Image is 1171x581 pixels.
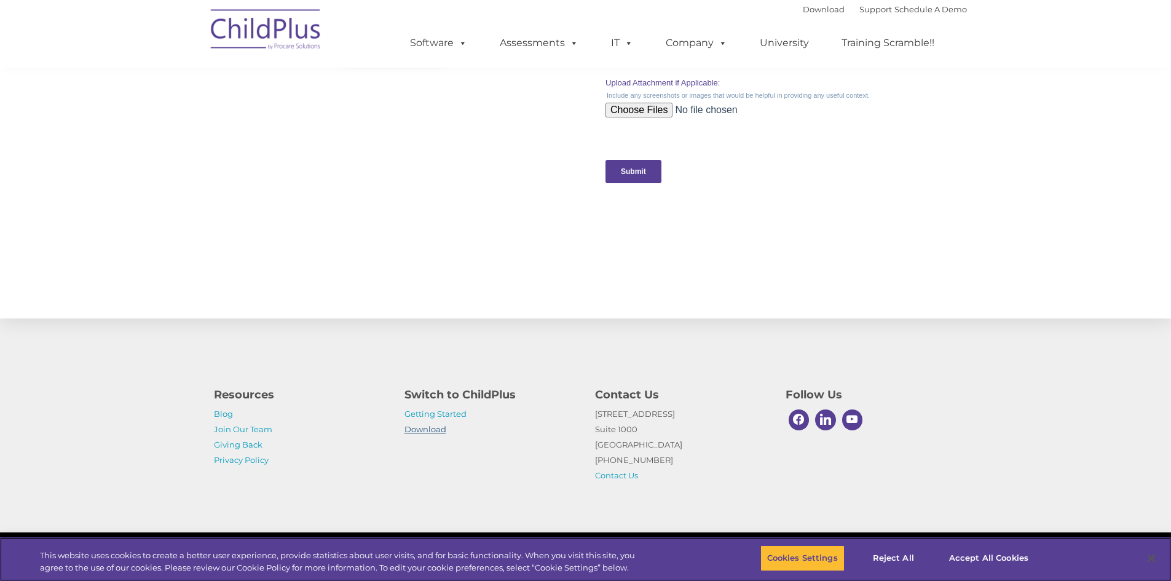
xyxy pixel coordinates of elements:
[595,406,767,483] p: [STREET_ADDRESS] Suite 1000 [GEOGRAPHIC_DATA] [PHONE_NUMBER]
[205,1,328,62] img: ChildPlus by Procare Solutions
[214,386,386,403] h4: Resources
[487,31,591,55] a: Assessments
[786,386,958,403] h4: Follow Us
[812,406,839,433] a: Linkedin
[786,406,813,433] a: Facebook
[855,545,932,571] button: Reject All
[829,31,947,55] a: Training Scramble!!
[40,550,644,574] div: This website uses cookies to create a better user experience, provide statistics about user visit...
[398,31,479,55] a: Software
[1138,545,1165,572] button: Close
[803,4,845,14] a: Download
[171,132,223,141] span: Phone number
[595,386,767,403] h4: Contact Us
[859,4,892,14] a: Support
[839,406,866,433] a: Youtube
[653,31,739,55] a: Company
[404,424,446,434] a: Download
[214,409,233,419] a: Blog
[214,424,272,434] a: Join Our Team
[595,470,638,480] a: Contact Us
[760,545,845,571] button: Cookies Settings
[894,4,967,14] a: Schedule A Demo
[214,455,269,465] a: Privacy Policy
[803,4,967,14] font: |
[404,409,467,419] a: Getting Started
[747,31,821,55] a: University
[171,81,208,90] span: Last name
[404,386,577,403] h4: Switch to ChildPlus
[942,545,1035,571] button: Accept All Cookies
[214,440,262,449] a: Giving Back
[599,31,645,55] a: IT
